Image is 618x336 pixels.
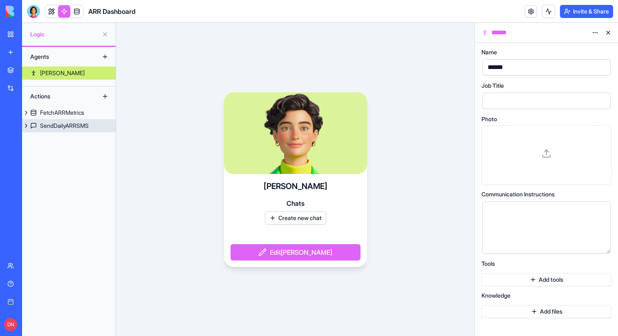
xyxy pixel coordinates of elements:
[231,244,360,260] button: Edit[PERSON_NAME]
[22,67,116,80] a: [PERSON_NAME]
[264,180,327,192] h4: [PERSON_NAME]
[26,50,92,63] div: Agents
[481,261,495,267] span: Tools
[481,83,504,89] span: Job Title
[481,273,611,286] button: Add tools
[481,305,611,318] button: Add files
[22,106,116,119] a: FetchARRMetrics
[30,30,99,38] span: Logic
[40,122,89,130] div: SendDailyARRSMS
[88,7,136,16] h1: ARR Dashboard
[481,293,511,298] span: Knowledge
[40,109,84,117] div: FetchARRMetrics
[560,5,613,18] button: Invite & Share
[481,49,497,55] span: Name
[26,90,92,103] div: Actions
[6,6,56,17] img: logo
[481,116,497,122] span: Photo
[481,191,555,197] span: Communication Instructions
[22,119,116,132] a: SendDailyARRSMS
[4,318,17,331] span: DN
[265,211,326,225] button: Create new chat
[287,198,305,208] span: Chats
[40,69,85,77] div: [PERSON_NAME]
